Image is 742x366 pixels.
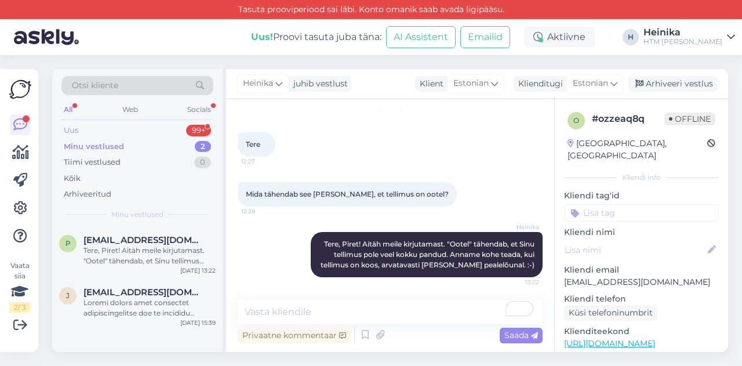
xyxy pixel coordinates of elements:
b: Uus! [251,31,273,42]
img: Askly Logo [9,78,31,100]
div: 2 [195,141,211,153]
div: [DATE] 15:39 [180,318,216,327]
span: p [66,239,71,248]
input: Lisa nimi [565,244,705,256]
span: Heinika [243,77,273,90]
span: Heinika [496,223,539,231]
div: 99+ [186,125,211,136]
p: Kliendi tag'id [564,190,719,202]
span: 12:28 [241,207,285,216]
span: 13:22 [496,278,539,287]
div: juhib vestlust [289,78,348,90]
div: # ozzeaq8q [592,112,664,126]
span: Tere [246,140,260,148]
div: Socials [185,102,213,117]
div: Kliendi info [564,172,719,183]
div: All [61,102,75,117]
div: Klient [415,78,443,90]
input: Lisa tag [564,204,719,222]
div: Vaata siia [9,260,30,313]
span: piretpruul84@gmail.com [83,235,204,245]
button: AI Assistent [386,26,456,48]
span: 12:27 [241,157,285,166]
div: Minu vestlused [64,141,124,153]
span: Offline [664,113,715,125]
p: Kliendi nimi [564,226,719,238]
div: Web [120,102,140,117]
div: H [623,29,639,45]
span: j [66,291,70,300]
div: 0 [194,157,211,168]
a: HeinikaHTM [PERSON_NAME] [643,28,735,46]
div: 2 / 3 [9,302,30,313]
div: Kõik [64,173,81,184]
div: HTM [PERSON_NAME] [643,37,722,46]
span: Tere, Piret! Aitäh meile kirjutamast. "Ootel" tähendab, et Sinu tellimus pole veel kokku pandud. ... [321,240,536,269]
div: Heinika [643,28,722,37]
div: Aktiivne [524,27,595,48]
p: Kliendi email [564,264,719,276]
p: Kliendi telefon [564,293,719,305]
p: [EMAIL_ADDRESS][DOMAIN_NAME] [564,276,719,288]
span: Estonian [453,77,489,90]
div: Uus [64,125,78,136]
span: Minu vestlused [111,209,163,220]
div: [GEOGRAPHIC_DATA], [GEOGRAPHIC_DATA] [568,137,707,162]
button: Emailid [460,26,510,48]
span: Mida tähendab see [PERSON_NAME], et tellimus on ootel? [246,190,449,198]
div: [DATE] 13:22 [180,266,216,275]
div: Loremi dolors amet consectet adipiscingelitse doe te incididu utlabore etdol magnaal enima MINI V... [83,298,216,318]
a: [URL][DOMAIN_NAME] [564,338,655,349]
div: Klienditugi [514,78,563,90]
span: janelaan77@gmail.com [83,287,204,298]
div: Privaatne kommentaar [238,328,351,343]
div: Tere, Piret! Aitäh meile kirjutamast. "Ootel" tähendab, et Sinu tellimus pole veel kokku pandud. ... [83,245,216,266]
span: Estonian [573,77,608,90]
textarea: To enrich screen reader interactions, please activate Accessibility in Grammarly extension settings [238,300,543,324]
span: o [573,116,579,125]
span: Saada [504,330,538,340]
p: Klienditeekond [564,325,719,338]
div: Arhiveeritud [64,189,111,200]
div: Arhiveeri vestlus [628,76,718,92]
div: Proovi tasuta juba täna: [251,30,381,44]
div: Küsi telefoninumbrit [564,305,657,321]
div: Tiimi vestlused [64,157,121,168]
span: Otsi kliente [72,79,118,92]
